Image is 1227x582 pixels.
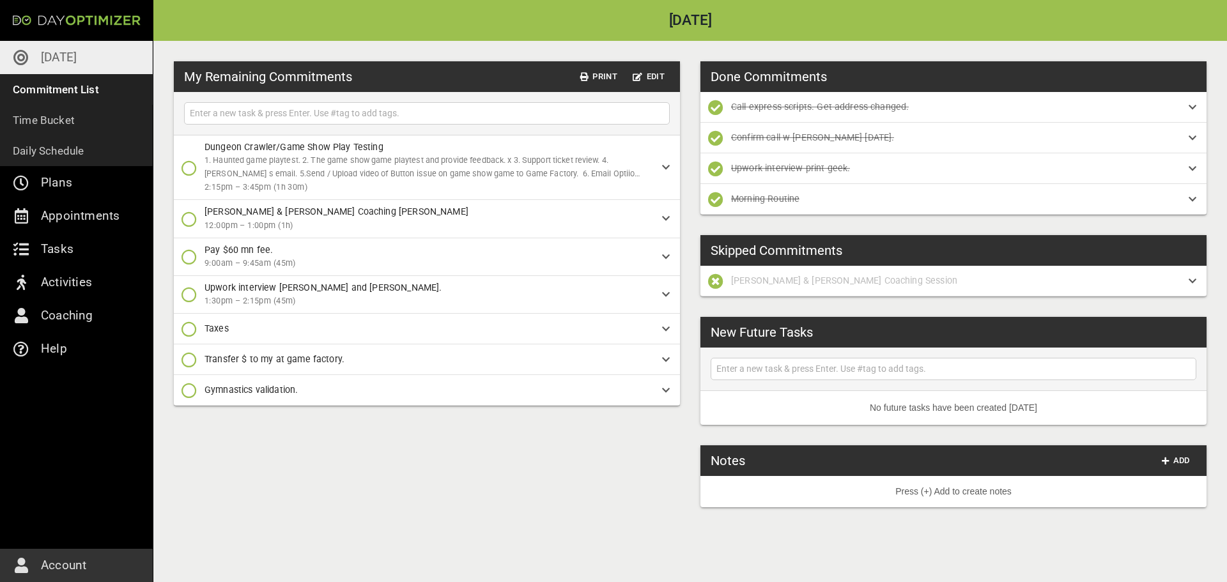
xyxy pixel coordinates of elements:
span: Upwork interview [PERSON_NAME] and [PERSON_NAME]. [204,282,442,293]
span: 9:00am – 9:45am (45m) [204,257,652,270]
span: [PERSON_NAME] & [PERSON_NAME] Coaching [PERSON_NAME] [204,206,468,217]
span: Pay $60 mn fee. [204,245,273,255]
p: Appointments [41,206,120,226]
p: Tasks [41,239,73,259]
button: Add [1155,451,1196,471]
button: Print [575,67,622,87]
p: Help [41,339,67,359]
span: Print [580,70,617,84]
div: [PERSON_NAME] & [PERSON_NAME] Coaching [PERSON_NAME]12:00pm – 1:00pm (1h) [174,200,680,238]
input: Enter a new task & press Enter. Use #tag to add tags. [714,361,1193,377]
p: Account [41,555,86,576]
div: Morning Routine [700,184,1207,215]
p: Commitment List [13,80,99,98]
p: Activities [41,272,92,293]
span: Confirm call w [PERSON_NAME] [DATE]. [731,132,894,142]
input: Enter a new task & press Enter. Use #tag to add tags. [187,105,667,121]
span: Upwork interview print geek. [731,163,850,173]
h2: [DATE] [153,13,1227,28]
h3: My Remaining Commitments [184,67,352,86]
span: 12:00pm – 1:00pm (1h) [204,219,652,233]
span: [PERSON_NAME] & [PERSON_NAME] Coaching Session [731,275,957,286]
span: Gymnastics validation. [204,385,298,395]
h3: Notes [711,451,745,470]
div: Call express scripts. Get address changed. [700,92,1207,123]
span: Transfer $ to my at game factory. [204,354,344,364]
p: Press (+) Add to create notes [711,485,1196,498]
span: 1:30pm – 2:15pm (45m) [204,295,652,308]
div: Upwork interview [PERSON_NAME] and [PERSON_NAME].1:30pm – 2:15pm (45m) [174,276,680,314]
div: Pay $60 mn fee.9:00am – 9:45am (45m) [174,238,680,276]
button: Edit [628,67,670,87]
span: 2:15pm – 3:45pm (1h 30m) [204,181,652,194]
h3: Skipped Commitments [711,241,842,260]
img: Day Optimizer [13,15,141,26]
li: No future tasks have been created [DATE] [700,391,1207,425]
span: Add [1161,454,1191,468]
span: Edit [633,70,665,84]
p: [DATE] [41,47,77,68]
div: Dungeon Crawler/Game Show Play Testing1. Haunted game playtest. 2. The game show game playtest an... [174,135,680,200]
p: Time Bucket [13,111,75,129]
div: Gymnastics validation. [174,375,680,406]
div: [PERSON_NAME] & [PERSON_NAME] Coaching Session [700,266,1207,296]
span: 1. Haunted game playtest. 2. The game show game playtest and provide feedback. x 3. Support ticke... [204,155,640,192]
p: Daily Schedule [13,142,84,160]
p: Plans [41,172,72,193]
span: Dungeon Crawler/Game Show Play Testing [204,142,383,152]
span: Taxes [204,323,229,333]
div: Transfer $ to my at game factory. [174,344,680,375]
span: Call express scripts. Get address changed. [731,102,909,112]
div: Taxes [174,314,680,344]
p: Coaching [41,305,93,326]
div: Confirm call w [PERSON_NAME] [DATE]. [700,123,1207,153]
span: Morning Routine [731,194,799,204]
h3: Done Commitments [711,67,827,86]
div: Upwork interview print geek. [700,153,1207,184]
h3: New Future Tasks [711,323,813,342]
